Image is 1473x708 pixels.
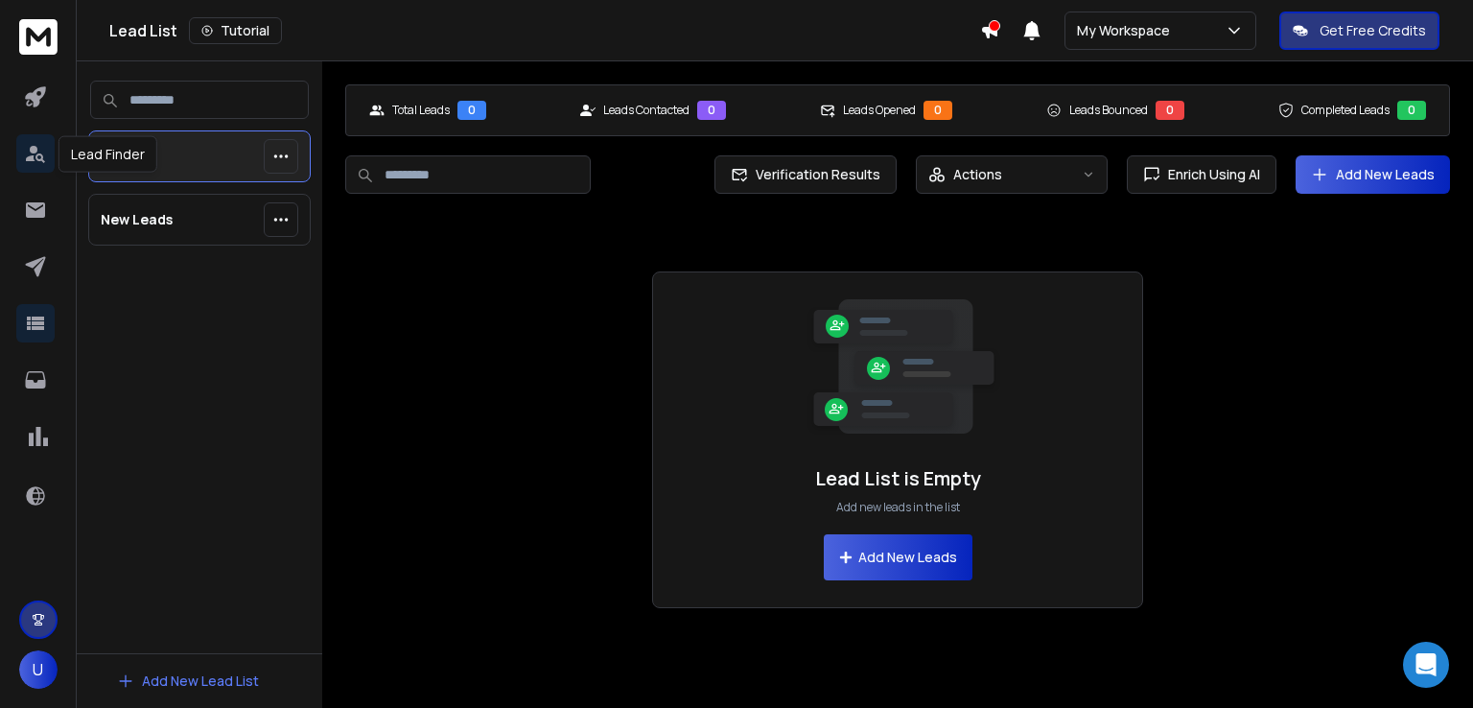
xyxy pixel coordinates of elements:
[1127,155,1276,194] button: Enrich Using AI
[748,165,880,184] span: Verification Results
[953,165,1002,184] p: Actions
[1397,101,1426,120] div: 0
[603,103,690,118] p: Leads Contacted
[815,465,981,492] h1: Lead List is Empty
[843,103,916,118] p: Leads Opened
[1296,155,1450,194] button: Add New Leads
[1156,101,1184,120] div: 0
[1311,165,1435,184] a: Add New Leads
[1301,103,1390,118] p: Completed Leads
[836,500,960,515] p: Add new leads in the list
[19,650,58,689] button: U
[101,210,173,229] p: New Leads
[697,101,726,120] div: 0
[457,101,486,120] div: 0
[102,662,274,700] button: Add New Lead List
[109,17,980,44] div: Lead List
[1077,21,1178,40] p: My Workspace
[824,534,972,580] button: Add New Leads
[714,155,897,194] button: Verification Results
[1160,165,1260,184] span: Enrich Using AI
[1279,12,1439,50] button: Get Free Credits
[1320,21,1426,40] p: Get Free Credits
[924,101,952,120] div: 0
[189,17,282,44] button: Tutorial
[1403,642,1449,688] div: Open Intercom Messenger
[58,136,157,173] div: Lead Finder
[392,103,450,118] p: Total Leads
[1069,103,1148,118] p: Leads Bounced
